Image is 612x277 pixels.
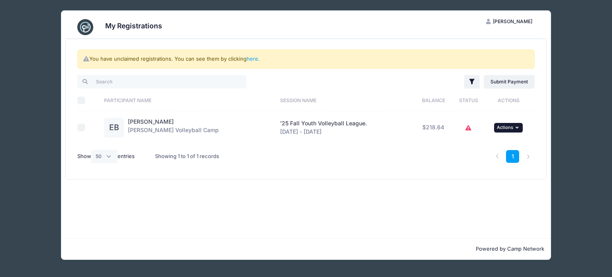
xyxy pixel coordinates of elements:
[494,123,523,133] button: Actions
[497,125,513,130] span: Actions
[105,22,162,30] h3: My Registrations
[104,118,124,138] div: EB
[506,150,519,163] a: 1
[77,19,93,35] img: CampNetwork
[412,90,455,111] th: Balance: activate to sort column ascending
[484,75,535,89] a: Submit Payment
[77,75,247,89] input: Search
[77,49,535,69] div: You have unclaimed registrations. You can see them by clicking .
[479,15,539,28] button: [PERSON_NAME]
[77,150,135,163] label: Show entries
[128,118,219,138] div: [PERSON_NAME] Volleyball Camp
[104,125,124,131] a: EB
[280,120,367,127] span: '25 Fall Youth Volleyball League.
[77,90,100,111] th: Select All
[91,150,118,163] select: Showentries
[155,147,219,166] div: Showing 1 to 1 of 1 records
[276,90,412,111] th: Session Name: activate to sort column ascending
[493,18,532,24] span: [PERSON_NAME]
[100,90,276,111] th: Participant Name: activate to sort column ascending
[247,55,258,62] a: here
[280,119,408,136] div: [DATE] - [DATE]
[128,118,174,125] a: [PERSON_NAME]
[482,90,535,111] th: Actions: activate to sort column ascending
[68,245,544,253] p: Powered by Camp Network
[455,90,482,111] th: Status: activate to sort column ascending
[412,111,455,144] td: $218.64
